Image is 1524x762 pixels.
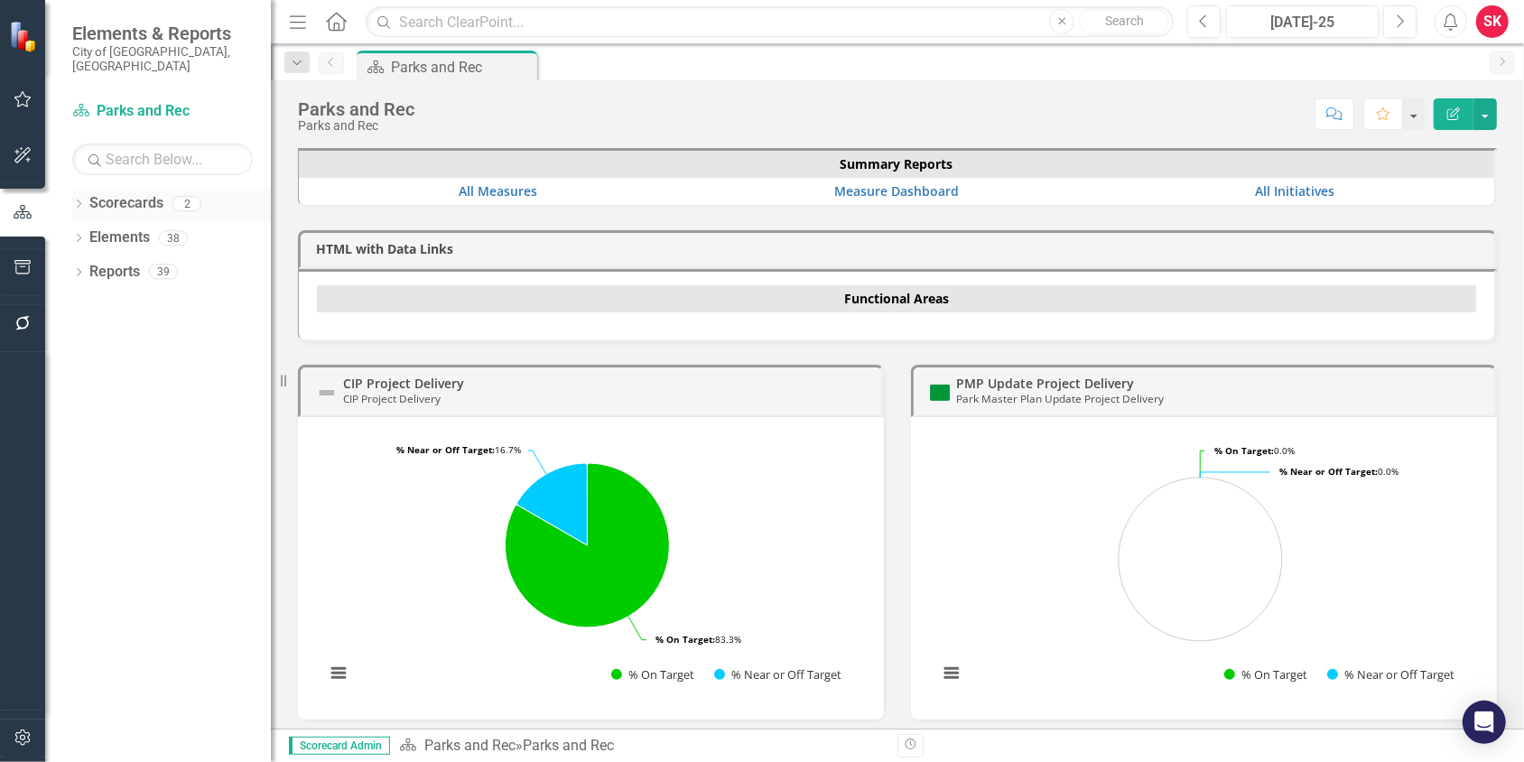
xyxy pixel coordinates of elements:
[159,230,188,246] div: 38
[929,431,1479,702] div: Chart. Highcharts interactive chart.
[1214,444,1295,457] text: 0.0%
[316,382,338,404] img: Not Defined
[1476,5,1509,38] button: SK
[89,228,150,248] a: Elements
[655,633,741,646] text: 83.3%
[1255,182,1334,200] a: All Initiatives
[316,431,859,702] svg: Interactive chart
[939,660,964,685] button: View chart menu, Chart
[1105,14,1144,28] span: Search
[316,431,866,702] div: Chart. Highcharts interactive chart.
[956,375,1134,392] a: PMP Update Project Delivery
[149,265,178,280] div: 39
[299,151,1494,178] th: Summary Reports
[399,736,884,757] div: »
[289,737,390,755] span: Scorecard Admin
[317,285,1476,312] th: Functional Areas
[956,391,1164,405] small: Park Master Plan Update Project Delivery
[72,23,253,44] span: Elements & Reports
[1079,9,1169,34] button: Search
[424,737,516,754] a: Parks and Rec
[326,660,351,685] button: View chart menu, Chart
[343,375,464,392] a: CIP Project Delivery
[1463,701,1506,744] div: Open Intercom Messenger
[506,463,670,627] path: % On Target, 83.33333333.
[834,182,959,200] a: Measure Dashboard
[929,431,1472,702] svg: Interactive chart
[298,99,414,119] div: Parks and Rec
[1232,12,1372,33] div: [DATE]-25
[9,21,41,52] img: ClearPoint Strategy
[714,666,842,682] button: Show % Near or Off Target
[316,242,1485,256] h3: HTML with Data Links
[391,56,533,79] div: Parks and Rec
[611,666,694,682] button: Show % On Target
[89,193,163,214] a: Scorecards
[89,262,140,283] a: Reports
[517,463,588,545] path: % Near or Off Target, 16.66666667.
[343,391,441,405] small: CIP Project Delivery
[72,101,253,122] a: Parks and Rec
[172,196,201,211] div: 2
[523,737,614,754] div: Parks and Rec
[655,633,715,646] tspan: % On Target:
[366,6,1174,38] input: Search ClearPoint...
[1224,666,1307,682] button: Show % On Target
[459,182,537,200] a: All Measures
[1279,465,1399,478] text: 0.0%
[396,443,521,456] text: 16.7%
[1214,444,1274,457] tspan: % On Target:
[929,382,951,404] img: On Target
[1279,465,1378,478] tspan: % Near or Off Target:
[72,144,253,175] input: Search Below...
[298,119,414,133] div: Parks and Rec
[1327,666,1455,682] button: Show % Near or Off Target
[396,443,495,456] tspan: % Near or Off Target:
[72,44,253,74] small: City of [GEOGRAPHIC_DATA], [GEOGRAPHIC_DATA]
[1226,5,1379,38] button: [DATE]-25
